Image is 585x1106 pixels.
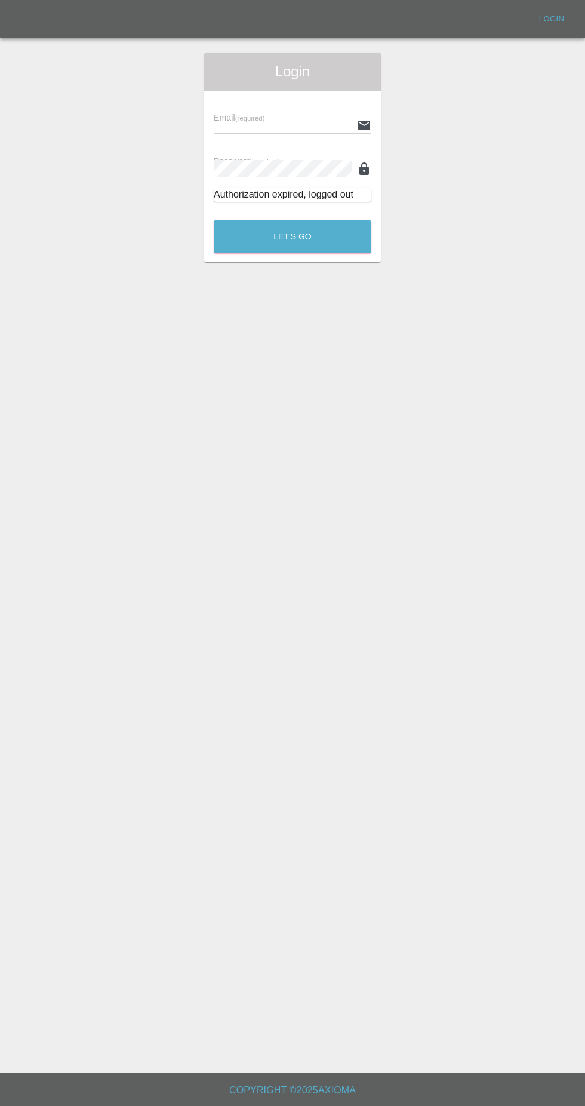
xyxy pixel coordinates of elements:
[532,10,571,29] a: Login
[214,220,371,253] button: Let's Go
[214,113,264,122] span: Email
[214,188,371,202] div: Authorization expired, logged out
[214,62,371,81] span: Login
[251,158,281,165] small: (required)
[10,1082,575,1099] h6: Copyright © 2025 Axioma
[235,115,265,122] small: (required)
[214,156,281,166] span: Password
